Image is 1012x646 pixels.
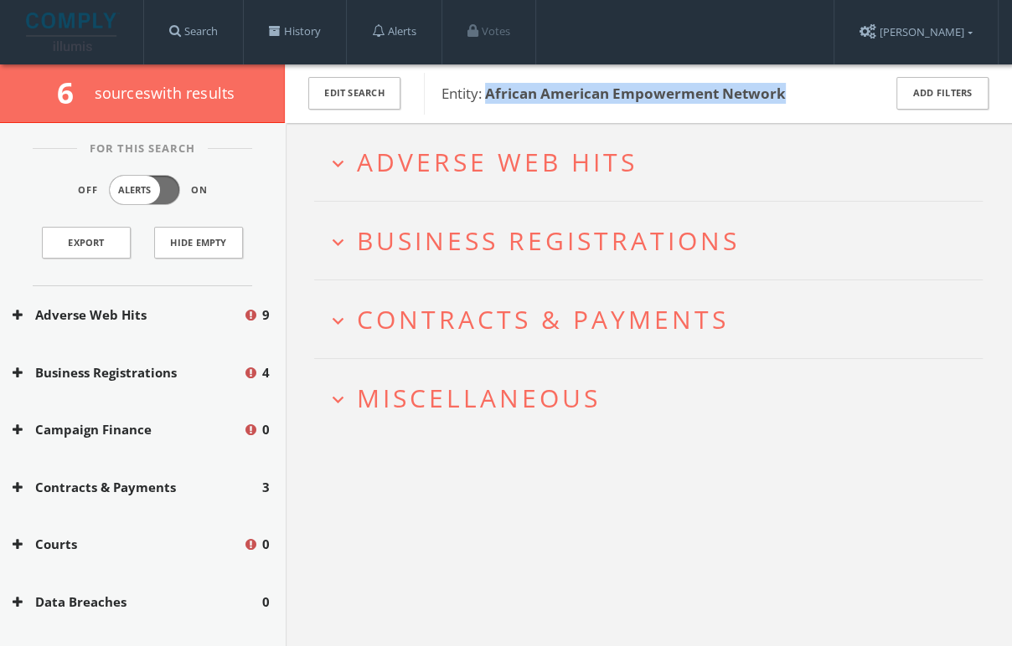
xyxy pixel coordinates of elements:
[262,420,270,439] span: 0
[896,77,989,110] button: Add Filters
[357,381,601,415] span: Miscellaneous
[308,77,400,110] button: Edit Search
[26,13,120,51] img: illumis
[262,478,270,497] span: 3
[327,310,349,332] i: expand_more
[57,73,88,112] span: 6
[191,183,208,197] span: On
[327,152,349,175] i: expand_more
[13,363,243,382] button: Business Registrations
[327,231,349,254] i: expand_more
[327,305,983,333] button: expand_moreContracts & Payments
[77,141,208,157] span: For This Search
[42,227,131,259] a: Export
[13,478,262,497] button: Contracts & Payments
[262,305,270,325] span: 9
[95,83,235,103] span: source s with results
[13,420,243,439] button: Campaign Finance
[13,305,243,325] button: Adverse Web Hits
[327,384,983,412] button: expand_moreMiscellaneous
[262,535,270,554] span: 0
[327,227,983,254] button: expand_moreBusiness Registrations
[327,148,983,176] button: expand_moreAdverse Web Hits
[13,535,243,554] button: Courts
[485,84,786,103] b: African American Empowerment Network
[154,227,243,259] button: Hide Empty
[262,363,270,382] span: 4
[357,145,638,179] span: Adverse Web Hits
[78,183,98,197] span: Off
[357,223,740,258] span: Business Registrations
[327,388,349,411] i: expand_more
[441,84,786,103] span: Entity:
[13,592,262,612] button: Data Breaches
[262,592,270,612] span: 0
[357,302,729,336] span: Contracts & Payments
